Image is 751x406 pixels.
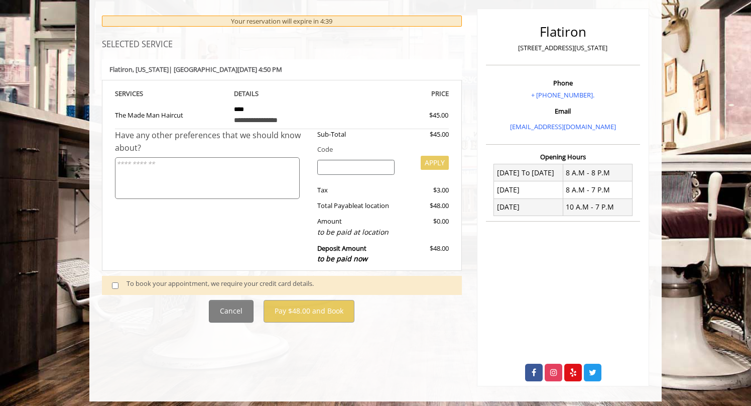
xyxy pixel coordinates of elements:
b: Deposit Amount [317,244,367,264]
h3: Phone [488,79,638,86]
span: at location [357,201,389,210]
h2: Flatiron [488,25,638,39]
th: SERVICE [115,88,226,99]
div: Have any other preferences that we should know about? [115,129,310,155]
td: 10 A.M - 7 P.M [563,198,632,216]
button: Pay $48.00 and Book [264,300,354,323]
div: to be paid at location [317,227,395,238]
p: [STREET_ADDRESS][US_STATE] [488,43,638,53]
td: [DATE] To [DATE] [494,164,563,181]
div: $48.00 [402,200,448,211]
td: The Made Man Haircut [115,99,226,129]
div: Your reservation will expire in 4:39 [102,15,462,27]
h3: Opening Hours [486,153,640,160]
div: $0.00 [402,216,448,238]
span: to be paid now [317,254,367,263]
div: To book your appointment, we require your credit card details. [127,278,452,292]
h3: SELECTED SERVICE [102,40,462,49]
div: Total Payable [310,200,403,211]
span: S [140,89,143,98]
div: $48.00 [402,243,448,265]
div: Code [310,144,449,155]
td: [DATE] [494,198,563,216]
div: $45.00 [393,110,448,121]
div: $3.00 [402,185,448,195]
button: Cancel [209,300,254,323]
a: [EMAIL_ADDRESS][DOMAIN_NAME] [510,122,616,131]
div: $45.00 [402,129,448,140]
span: , [US_STATE] [133,65,169,74]
b: Flatiron | [GEOGRAPHIC_DATA][DATE] 4:50 PM [109,65,282,74]
a: + [PHONE_NUMBER]. [531,90,594,99]
td: [DATE] [494,181,563,198]
td: 8 A.M - 7 P.M [563,181,632,198]
h3: Email [488,108,638,115]
button: APPLY [421,156,449,170]
th: DETAILS [226,88,338,99]
div: Sub-Total [310,129,403,140]
th: PRICE [337,88,449,99]
div: Tax [310,185,403,195]
div: Amount [310,216,403,238]
td: 8 A.M - 8 P.M [563,164,632,181]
